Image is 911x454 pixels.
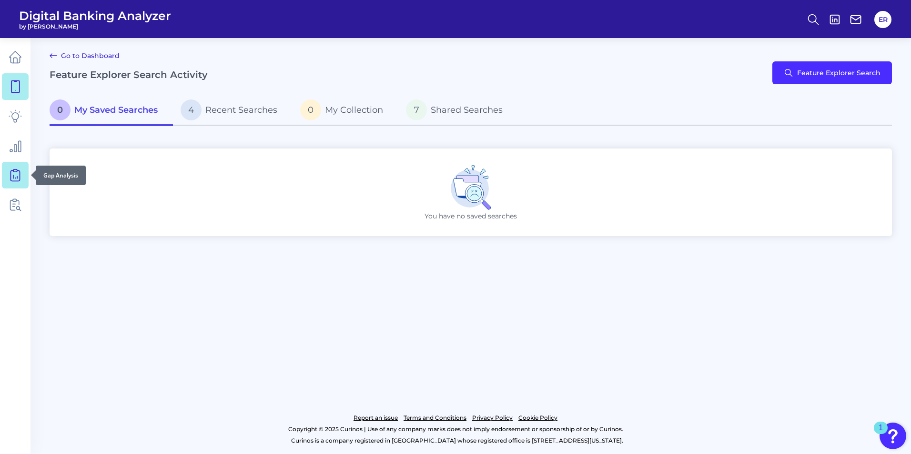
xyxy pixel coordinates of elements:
[181,99,202,120] span: 4
[173,96,293,126] a: 4Recent Searches
[50,96,173,126] a: 0My Saved Searches
[50,69,208,80] h2: Feature Explorer Search Activity
[431,105,503,115] span: Shared Searches
[325,105,383,115] span: My Collection
[74,105,158,115] span: My Saved Searches
[354,412,398,424] a: Report an issue
[772,61,892,84] button: Feature Explorer Search
[205,105,277,115] span: Recent Searches
[797,69,881,77] span: Feature Explorer Search
[50,99,71,120] span: 0
[518,412,557,424] a: Cookie Policy
[398,96,518,126] a: 7Shared Searches
[36,166,86,185] div: Gap Analysis
[47,424,864,435] p: Copyright © 2025 Curinos | Use of any company marks does not imply endorsement or sponsorship of ...
[880,423,906,449] button: Open Resource Center, 1 new notification
[472,412,513,424] a: Privacy Policy
[50,148,892,236] div: You have no saved searches
[50,50,120,61] a: Go to Dashboard
[300,99,321,120] span: 0
[50,435,864,446] p: Curinos is a company registered in [GEOGRAPHIC_DATA] whose registered office is [STREET_ADDRESS][...
[404,412,466,424] a: Terms and Conditions
[406,99,427,120] span: 7
[879,428,883,440] div: 1
[293,96,398,126] a: 0My Collection
[19,23,171,30] span: by [PERSON_NAME]
[19,9,171,23] span: Digital Banking Analyzer
[874,11,891,28] button: ER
